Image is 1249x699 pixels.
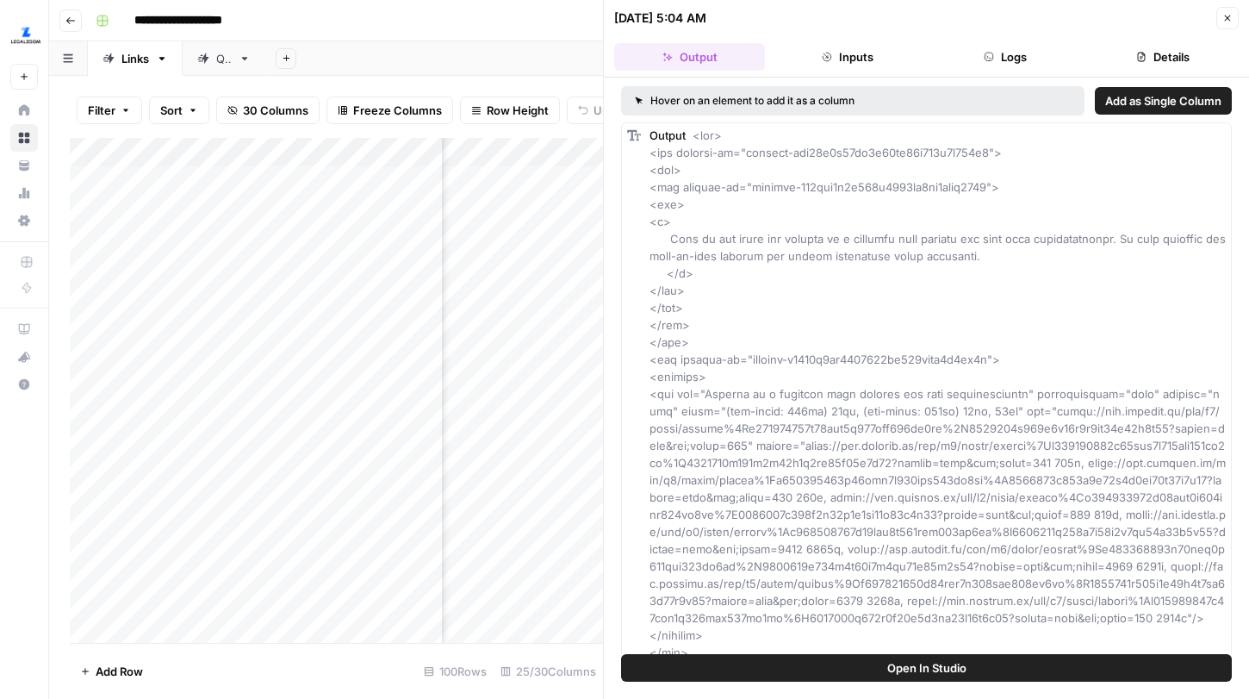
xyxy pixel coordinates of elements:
[10,343,38,371] button: What's new?
[487,102,549,119] span: Row Height
[10,20,41,51] img: LegalZoom Logo
[88,102,115,119] span: Filter
[10,179,38,207] a: Usage
[887,659,966,677] span: Open In Studio
[88,41,183,76] a: Links
[10,371,38,398] button: Help + Support
[11,344,37,370] div: What's new?
[1095,87,1232,115] button: Add as Single Column
[772,43,923,71] button: Inputs
[649,128,686,142] span: Output
[149,97,209,124] button: Sort
[70,658,153,685] button: Add Row
[243,102,308,119] span: 30 Columns
[10,207,38,234] a: Settings
[460,97,560,124] button: Row Height
[635,93,963,109] div: Hover on an element to add it as a column
[593,102,623,119] span: Undo
[10,152,38,179] a: Your Data
[621,654,1232,682] button: Open In Studio
[121,50,149,67] div: Links
[494,658,603,685] div: 25/30 Columns
[353,102,442,119] span: Freeze Columns
[1088,43,1239,71] button: Details
[10,124,38,152] a: Browse
[10,14,38,57] button: Workspace: LegalZoom
[10,315,38,343] a: AirOps Academy
[216,50,232,67] div: QA
[160,102,183,119] span: Sort
[1105,92,1221,109] span: Add as Single Column
[930,43,1081,71] button: Logs
[417,658,494,685] div: 100 Rows
[567,97,634,124] button: Undo
[614,9,706,27] div: [DATE] 5:04 AM
[96,663,143,680] span: Add Row
[10,97,38,124] a: Home
[183,41,265,76] a: QA
[77,97,142,124] button: Filter
[326,97,453,124] button: Freeze Columns
[614,43,765,71] button: Output
[216,97,320,124] button: 30 Columns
